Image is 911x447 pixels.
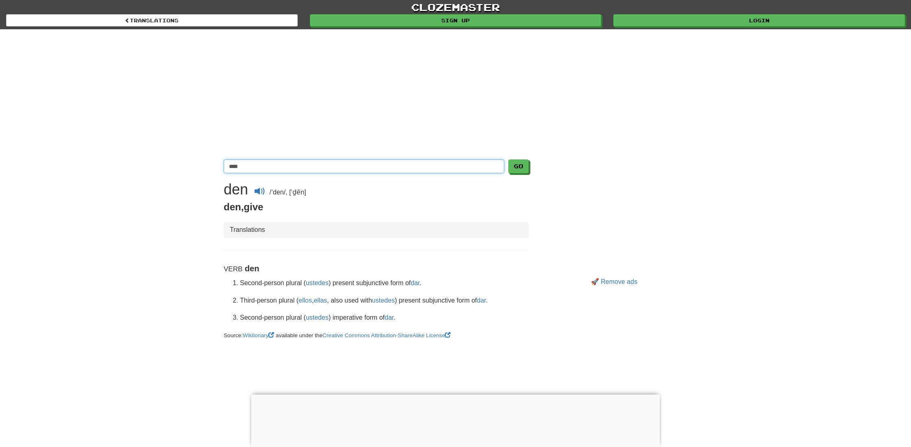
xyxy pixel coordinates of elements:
a: ustedes [372,297,395,304]
strong: den [245,264,259,273]
small: Verb [224,265,242,273]
li: Second-person plural ( ) imperative form of . [240,313,529,323]
a: 🚀 Remove ads [591,278,637,285]
a: ellos [299,297,312,304]
a: dar [477,297,486,304]
iframe: Advertisement [541,159,687,273]
a: dar [411,279,420,286]
div: /ˈden/, [ˈd̪ẽn] [224,181,529,200]
iframe: Advertisement [224,37,687,151]
p: , [224,200,529,214]
a: Translations [6,14,298,26]
a: ustedes [306,279,329,286]
button: Play audio den [250,185,270,200]
span: den [224,201,241,212]
a: Wiktionary [243,332,276,338]
a: ustedes [306,314,329,321]
a: dar [385,314,394,321]
button: Go [508,159,529,173]
li: Translations [230,225,265,235]
small: Source: available under the [224,332,451,338]
a: Sign up [310,14,602,26]
a: Login [613,14,905,26]
iframe: Advertisement [251,395,660,445]
span: give [244,201,263,212]
input: Translate Spanish-English [224,159,504,173]
a: Creative Commons Attribution-ShareAlike License [323,332,451,338]
li: Second-person plural ( ) present subjunctive form of . [240,279,529,288]
li: Third-person plural ( , , also used with ) present subjunctive form of . [240,296,529,305]
a: ellas [314,297,327,304]
h1: den [224,181,248,198]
